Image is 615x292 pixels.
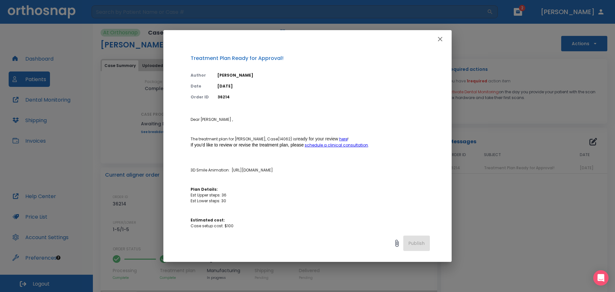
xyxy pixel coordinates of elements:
a: here [339,136,348,142]
a: schedule a clinical consultation [305,142,368,148]
span: ready for your review [296,136,338,141]
p: Case setup cost: $100 Cost of aligners: $1699 [191,217,430,235]
strong: Estimated cost: [191,217,225,223]
p: [DATE] [217,83,430,89]
div: Open Intercom Messenger [593,270,609,286]
p: Order ID [191,94,210,100]
p: Dear [PERSON_NAME] , [191,117,430,122]
strong: Plan Details: [191,187,218,192]
p: Treatment Plan Ready for Approval! [191,54,430,62]
p: The treatment plan for [PERSON_NAME], Case(14062) is ! . [191,136,430,148]
span: If you’d like to review or revise the treatment plan, please [191,142,304,147]
p: Est Upper steps: 36 Est Lower steps: 30 [191,187,430,204]
p: Author [191,72,210,78]
p: Date [191,83,210,89]
p: 36214 [217,94,430,100]
p: 3D Smile Animation: [URL][DOMAIN_NAME] [191,162,430,173]
p: [PERSON_NAME] [217,72,430,78]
